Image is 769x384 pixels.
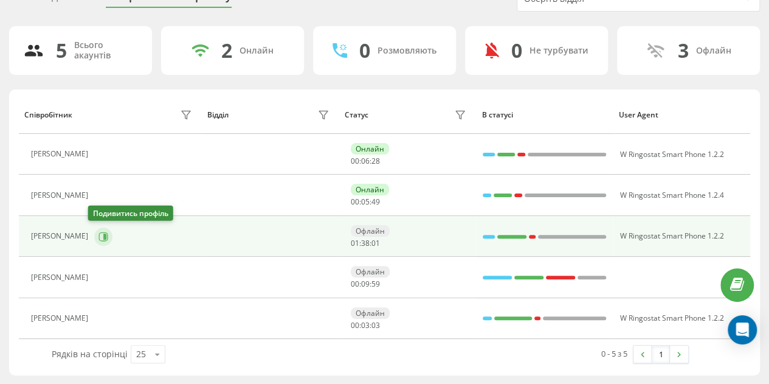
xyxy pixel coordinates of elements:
span: W Ringostat Smart Phone 1.2.2 [619,149,723,159]
div: [PERSON_NAME] [31,150,91,158]
div: : : [351,157,380,166]
span: 05 [361,197,370,207]
div: Статус [345,111,368,119]
div: 0 - 5 з 5 [601,347,627,360]
span: 00 [351,279,359,289]
div: : : [351,321,380,330]
div: 0 [359,39,370,62]
div: : : [351,280,380,288]
div: [PERSON_NAME] [31,232,91,240]
div: Онлайн [351,184,389,195]
div: [PERSON_NAME] [31,314,91,323]
div: 25 [136,348,146,360]
span: 03 [361,320,370,330]
span: 28 [371,156,380,166]
span: 09 [361,279,370,289]
span: 00 [351,197,359,207]
div: Розмовляють [378,46,436,56]
div: 3 [678,39,689,62]
span: 38 [361,238,370,248]
div: Офлайн [696,46,731,56]
div: Open Intercom Messenger [728,315,757,344]
span: 49 [371,197,380,207]
span: 00 [351,156,359,166]
div: Співробітник [24,111,72,119]
div: Офлайн [351,307,390,319]
span: W Ringostat Smart Phone 1.2.2 [619,313,723,323]
div: Подивитись профіль [88,206,173,221]
div: Онлайн [240,46,274,56]
span: Рядків на сторінці [52,348,128,360]
div: 0 [511,39,522,62]
div: В статусі [481,111,607,119]
div: Офлайн [351,225,390,237]
a: 1 [652,346,670,363]
span: 00 [351,320,359,330]
span: W Ringostat Smart Phone 1.2.4 [619,190,723,200]
span: W Ringostat Smart Phone 1.2.2 [619,231,723,241]
div: [PERSON_NAME] [31,191,91,200]
div: User Agent [619,111,745,119]
div: Офлайн [351,266,390,278]
span: 03 [371,320,380,330]
span: 01 [371,238,380,248]
span: 01 [351,238,359,248]
div: 5 [56,39,67,62]
div: Всього акаунтів [74,40,137,61]
div: Онлайн [351,143,389,155]
div: 2 [221,39,232,62]
span: 06 [361,156,370,166]
span: 59 [371,279,380,289]
div: Не турбувати [529,46,588,56]
div: : : [351,198,380,206]
div: Відділ [207,111,229,119]
div: [PERSON_NAME] [31,273,91,282]
div: : : [351,239,380,248]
